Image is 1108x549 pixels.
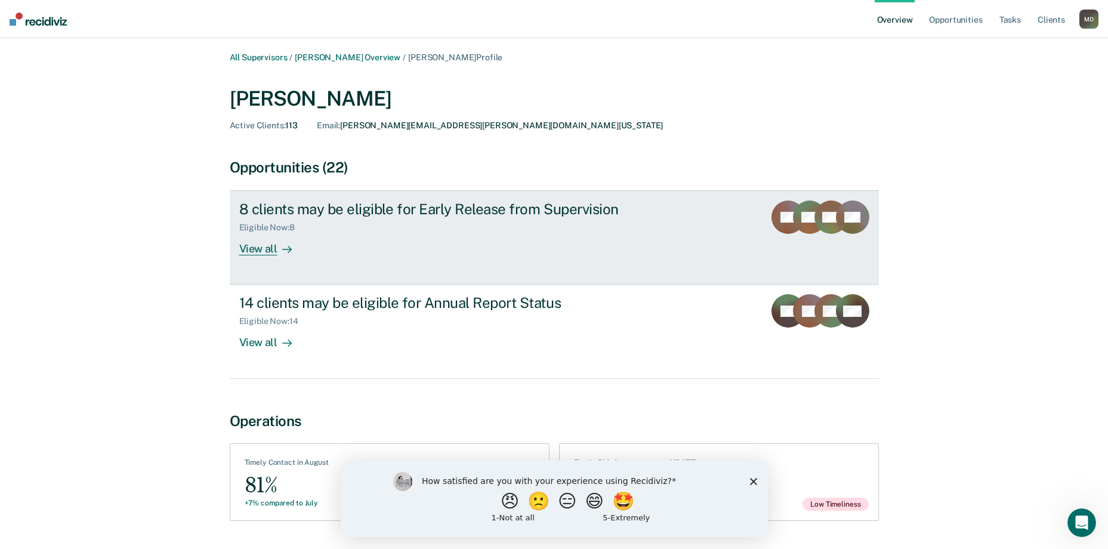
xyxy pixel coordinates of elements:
[287,53,295,62] span: /
[245,458,329,471] div: Timely Contact in August
[295,53,400,62] a: [PERSON_NAME] Overview
[10,13,67,26] img: Recidiviz
[239,233,306,256] div: View all
[317,121,663,131] div: [PERSON_NAME][EMAIL_ADDRESS][PERSON_NAME][DOMAIN_NAME][US_STATE]
[239,201,658,218] div: 8 clients may be eligible for Early Release from Supervision
[230,412,879,430] div: Operations
[1079,10,1098,29] button: MD
[230,285,879,378] a: 14 clients may be eligible for Annual Report StatusEligible Now:14View all
[230,159,879,176] div: Opportunities (22)
[1079,10,1098,29] div: M D
[245,499,329,507] div: +7% compared to July
[803,498,868,511] span: Low Timeliness
[400,53,408,62] span: /
[245,472,329,499] div: 81%
[230,190,879,285] a: 8 clients may be eligible for Early Release from SupervisionEligible Now:8View all
[239,223,304,233] div: Eligible Now : 8
[230,53,288,62] a: All Supervisors
[230,121,286,130] span: Active Clients :
[1067,508,1096,537] iframe: Intercom live chat
[239,294,658,311] div: 14 clients may be eligible for Annual Report Status
[239,316,308,326] div: Eligible Now : 14
[341,460,768,537] iframe: Survey by Kim from Recidiviz
[317,121,340,130] span: Email :
[574,458,697,471] div: Timely Risk Assessment as of [DATE]
[239,326,306,350] div: View all
[230,121,298,131] div: 113
[408,53,502,62] span: [PERSON_NAME] Profile
[230,87,879,111] div: [PERSON_NAME]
